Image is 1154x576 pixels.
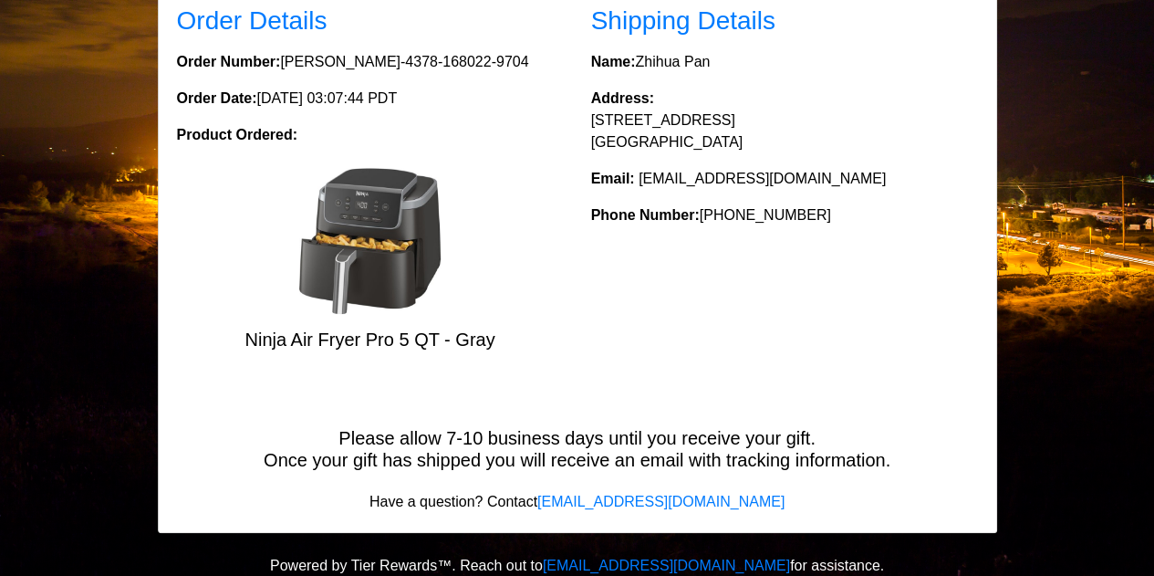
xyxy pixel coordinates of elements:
[591,204,978,226] p: [PHONE_NUMBER]
[177,127,297,142] strong: Product Ordered:
[177,51,564,73] p: [PERSON_NAME]-4378-168022-9704
[591,51,978,73] p: Zhihua Pan
[159,493,996,510] h6: Have a question? Contact
[270,558,884,573] span: Powered by Tier Rewards™. Reach out to for assistance.
[159,449,996,471] h5: Once your gift has shipped you will receive an email with tracking information.
[177,5,564,37] h3: Order Details
[537,494,785,509] a: [EMAIL_ADDRESS][DOMAIN_NAME]
[591,90,654,106] strong: Address:
[591,207,700,223] strong: Phone Number:
[591,88,978,153] p: [STREET_ADDRESS] [GEOGRAPHIC_DATA]
[543,558,790,573] a: [EMAIL_ADDRESS][DOMAIN_NAME]
[177,329,564,351] h5: Ninja Air Fryer Pro 5 QT - Gray
[177,90,257,106] strong: Order Date:
[177,88,564,110] p: [DATE] 03:07:44 PDT
[297,168,443,314] img: Ninja Air Fryer Pro 5 QT - Gray
[591,171,635,186] strong: Email:
[591,54,636,69] strong: Name:
[591,168,978,190] p: [EMAIL_ADDRESS][DOMAIN_NAME]
[591,5,978,37] h3: Shipping Details
[177,54,281,69] strong: Order Number:
[159,427,996,449] h5: Please allow 7-10 business days until you receive your gift.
